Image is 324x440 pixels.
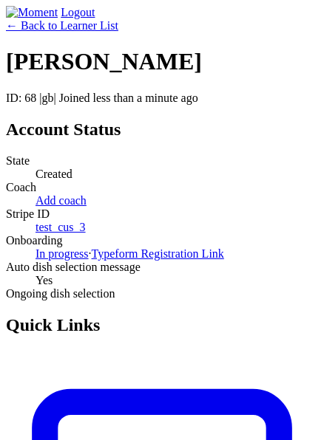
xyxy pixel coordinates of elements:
[6,234,318,247] dt: Onboarding
[6,261,318,274] dt: Auto dish selection message
[36,168,72,180] span: Created
[36,247,89,260] a: In progress
[61,6,95,18] a: Logout
[6,19,118,32] a: ← Back to Learner List
[36,194,87,207] a: Add coach
[42,92,54,104] span: gb
[89,247,92,260] span: ·
[36,274,53,286] span: Yes
[6,207,318,221] dt: Stripe ID
[6,6,58,19] img: Moment
[6,92,318,105] p: ID: 68 | | Joined less than a minute ago
[6,120,318,140] h2: Account Status
[36,221,86,233] a: test_cus_3
[6,154,318,168] dt: State
[92,247,224,260] a: Typeform Registration Link
[6,287,318,300] dt: Ongoing dish selection
[6,48,318,75] h1: [PERSON_NAME]
[6,181,318,194] dt: Coach
[6,315,318,335] h2: Quick Links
